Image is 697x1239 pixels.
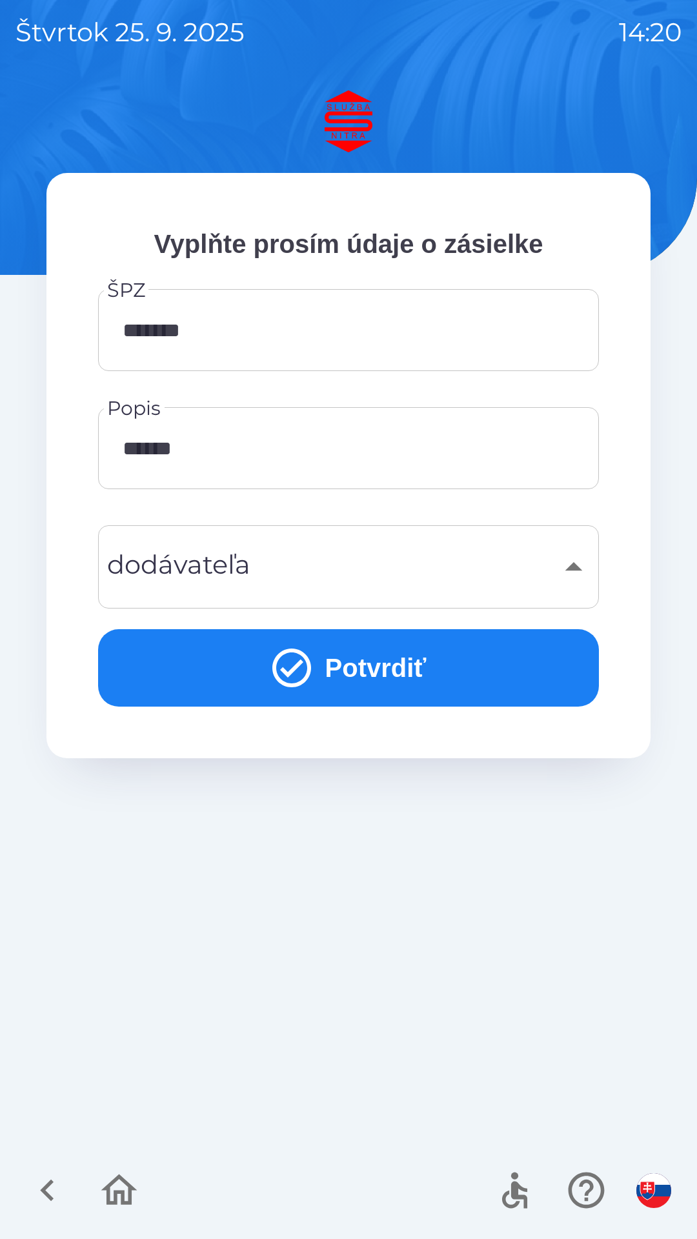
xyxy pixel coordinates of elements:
p: 14:20 [619,13,682,52]
img: sk flag [636,1173,671,1208]
label: Popis [107,394,161,422]
label: ŠPZ [107,276,145,304]
button: Potvrdiť [98,629,599,707]
p: Vyplňte prosím údaje o zásielke [98,225,599,263]
p: štvrtok 25. 9. 2025 [15,13,245,52]
img: Logo [46,90,651,152]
